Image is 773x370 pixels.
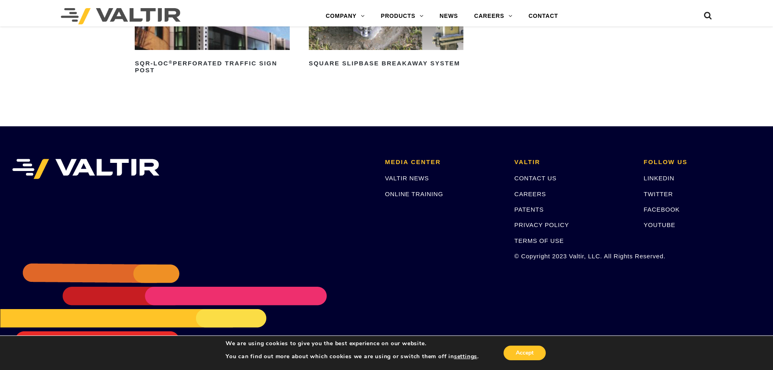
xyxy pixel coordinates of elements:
a: TWITTER [644,190,673,197]
a: CAREERS [515,190,546,197]
p: We are using cookies to give you the best experience on our website. [226,340,479,347]
h2: SQR-LOC Perforated Traffic Sign Post [135,57,289,77]
a: PRODUCTS [373,8,432,24]
a: YOUTUBE [644,221,675,228]
a: ONLINE TRAINING [385,190,443,197]
button: Accept [504,346,546,360]
a: TERMS OF USE [515,237,564,244]
img: VALTIR [12,159,159,179]
a: FACEBOOK [644,206,680,213]
h2: VALTIR [515,159,632,166]
h2: MEDIA CENTER [385,159,502,166]
img: Valtir [61,8,181,24]
a: VALTIR NEWS [385,175,429,182]
a: NEWS [431,8,466,24]
p: You can find out more about which cookies we are using or switch them off in . [226,353,479,360]
a: PRIVACY POLICY [515,221,569,228]
a: CONTACT US [515,175,557,182]
a: COMPANY [318,8,373,24]
a: CAREERS [466,8,521,24]
sup: ® [169,60,173,65]
button: settings [454,353,477,360]
h2: FOLLOW US [644,159,761,166]
h2: Square Slipbase Breakaway System [309,57,463,70]
p: © Copyright 2023 Valtir, LLC. All Rights Reserved. [515,251,632,261]
a: PATENTS [515,206,544,213]
a: LINKEDIN [644,175,674,182]
a: CONTACT [520,8,566,24]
